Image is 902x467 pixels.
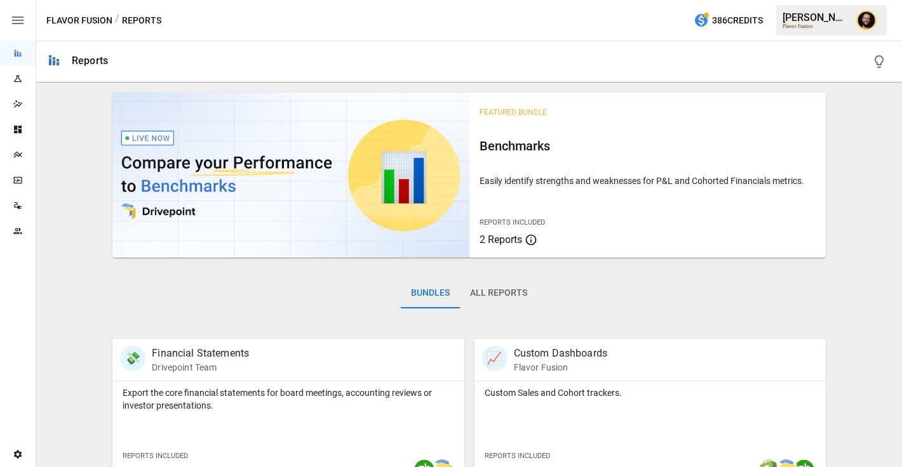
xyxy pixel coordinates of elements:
[482,346,508,371] div: 📈
[689,9,768,32] button: 386Credits
[112,93,469,258] img: video thumbnail
[485,452,550,460] span: Reports Included
[485,386,816,399] p: Custom Sales and Cohort trackers.
[120,346,145,371] div: 💸
[123,386,454,412] p: Export the core financial statements for board meetings, accounting reviews or investor presentat...
[480,136,816,156] h6: Benchmarks
[849,3,884,38] button: Ciaran Nugent
[480,233,522,246] span: 2 Reports
[72,55,108,67] div: Reports
[480,218,545,227] span: Reports Included
[856,10,877,30] img: Ciaran Nugent
[123,452,188,460] span: Reports Included
[480,174,816,187] p: Easily identify strengths and weaknesses for P&L and Cohorted Financials metrics.
[514,361,608,374] p: Flavor Fusion
[480,108,547,117] span: Featured Bundle
[401,278,460,308] button: Bundles
[460,278,537,308] button: All Reports
[46,13,112,29] button: Flavor Fusion
[783,23,849,29] div: Flavor Fusion
[712,13,763,29] span: 386 Credits
[514,346,608,361] p: Custom Dashboards
[115,13,119,29] div: /
[152,346,249,361] p: Financial Statements
[783,11,849,23] div: [PERSON_NAME]
[152,361,249,374] p: Drivepoint Team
